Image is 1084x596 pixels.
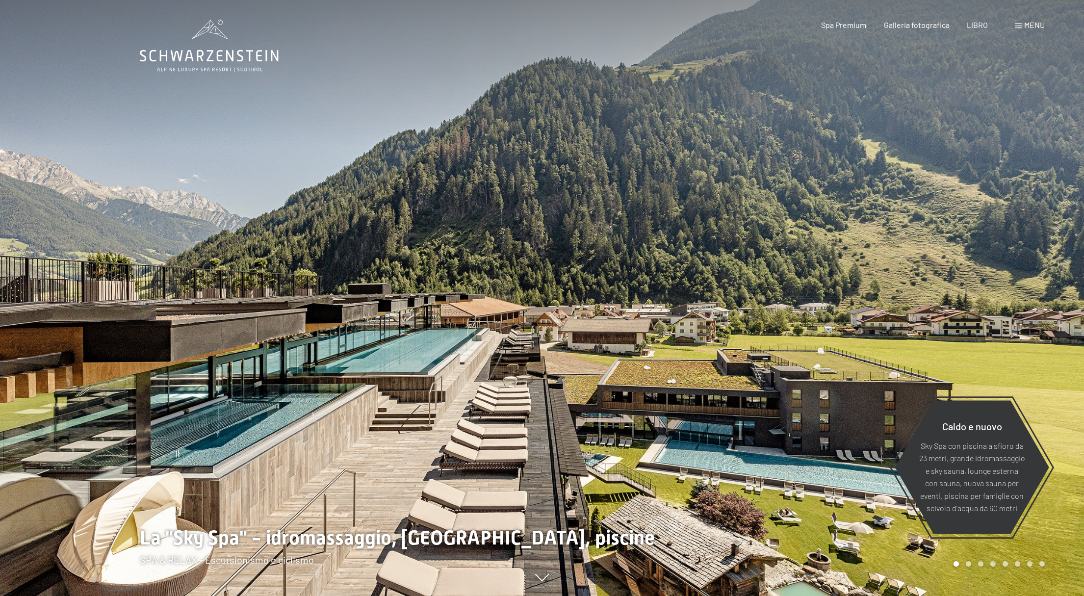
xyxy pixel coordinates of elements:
[954,561,959,567] div: Pagina Carosello 1 (Diapositiva corrente)
[990,561,996,567] div: Pagina 4 del carosello
[942,420,1002,432] font: Caldo e nuovo
[966,561,971,567] div: Carosello Pagina 2
[967,20,988,29] a: LIBRO
[1003,561,1008,567] div: Pagina 5 della giostra
[821,20,866,29] a: Spa Premium
[919,441,1025,513] font: Sky Spa con piscina a sfioro da 23 metri, grande idromassaggio e sky sauna, lounge esterna con sa...
[894,400,1050,535] a: Caldo e nuovo Sky Spa con piscina a sfioro da 23 metri, grande idromassaggio e sky sauna, lounge ...
[978,561,983,567] div: Pagina 3 della giostra
[1027,561,1032,567] div: Carosello Pagina 7
[884,20,950,29] a: Galleria fotografica
[1024,20,1045,29] font: menu
[1039,561,1045,567] div: Pagina 8 della giostra
[950,561,1045,567] div: Paginazione carosello
[1015,561,1020,567] div: Pagina 6 della giostra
